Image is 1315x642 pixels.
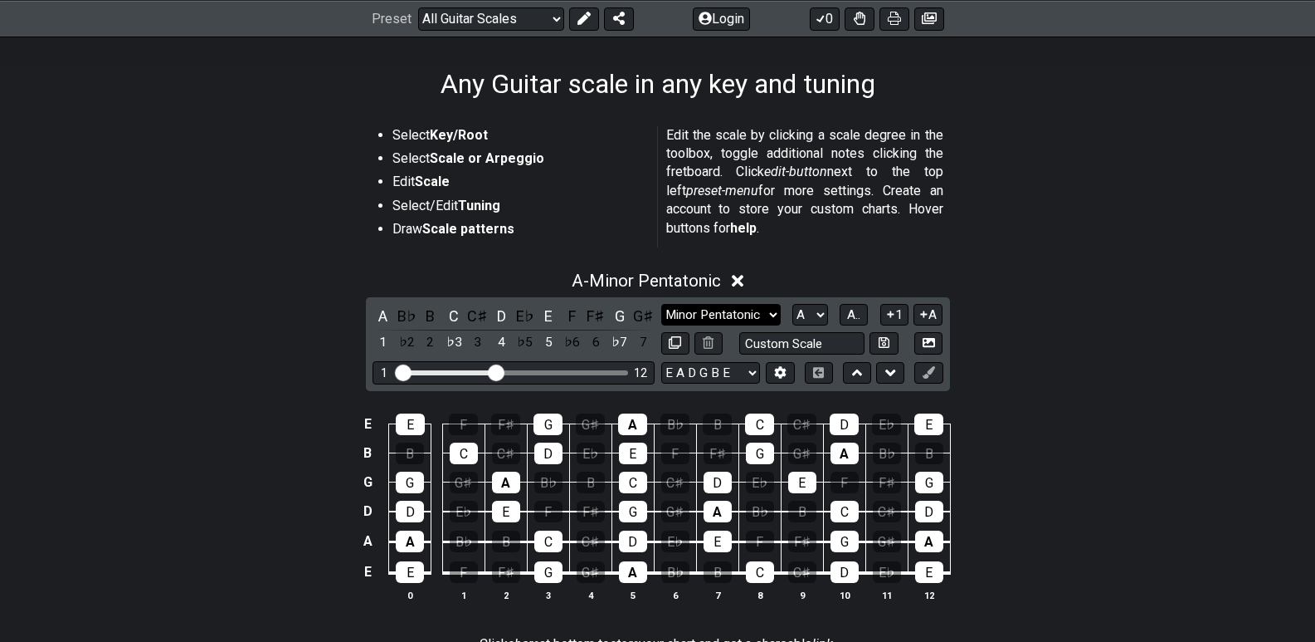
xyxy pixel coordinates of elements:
div: B [577,472,605,493]
div: C♯ [492,443,520,464]
button: Delete [694,332,723,355]
td: B [358,439,377,468]
div: C♯ [661,472,689,493]
div: toggle scale degree [609,331,631,354]
div: C♯ [577,531,605,552]
div: G [830,531,859,552]
button: A [913,304,942,326]
div: toggle scale degree [632,331,654,354]
strong: Scale patterns [422,221,514,237]
div: B [703,414,732,435]
select: Scale [661,304,781,326]
div: D [619,531,647,552]
div: F [746,531,774,552]
div: toggle pitch class [443,305,465,327]
div: E♭ [577,443,605,464]
td: E [358,556,377,588]
button: Login [693,7,750,30]
div: toggle pitch class [490,305,512,327]
div: B [788,501,816,522]
div: F♯ [873,472,901,493]
div: B♭ [873,443,901,464]
div: D [704,472,732,493]
div: toggle scale degree [420,331,441,354]
div: E♭ [873,561,901,583]
div: toggle scale degree [514,331,536,354]
div: F♯ [788,531,816,552]
button: Toggle horizontal chord view [805,362,833,385]
div: toggle pitch class [632,305,654,327]
div: toggle pitch class [514,305,536,327]
div: toggle pitch class [585,305,606,327]
select: Tuning [661,362,760,385]
th: 1 [442,586,485,604]
div: G♯ [661,501,689,522]
div: B♭ [534,472,563,493]
div: toggle scale degree [585,331,606,354]
div: toggle scale degree [443,331,465,354]
div: A [619,561,647,583]
div: toggle pitch class [467,305,489,327]
h1: Any Guitar scale in any key and tuning [441,68,875,100]
div: D [915,501,943,522]
div: B♭ [746,501,774,522]
div: B [704,561,732,583]
button: 0 [810,7,840,30]
div: 12 [634,366,647,380]
select: Preset [418,7,564,30]
div: B♭ [661,561,689,583]
button: Move down [876,362,904,385]
li: Draw [392,220,646,243]
div: 1 [381,366,387,380]
p: Edit the scale by clicking a scale degree in the toolbox, toggle additional notes clicking the fr... [666,126,943,238]
div: C [745,414,774,435]
div: G♯ [873,531,901,552]
div: F♯ [492,561,520,583]
div: E [704,531,732,552]
div: toggle scale degree [538,331,559,354]
th: 0 [389,586,431,604]
button: 1 [880,304,908,326]
div: C♯ [787,414,816,435]
div: Visible fret range [373,361,655,384]
th: 7 [696,586,738,604]
div: B [915,443,943,464]
div: E [915,561,943,583]
div: E♭ [746,472,774,493]
div: G♯ [450,472,478,493]
li: Select [392,149,646,173]
div: D [830,414,859,435]
div: toggle scale degree [490,331,512,354]
div: C [746,561,774,583]
div: E♭ [661,531,689,552]
div: E [492,501,520,522]
div: B [492,531,520,552]
div: C♯ [788,561,816,583]
div: toggle pitch class [538,305,559,327]
span: A.. [847,307,860,322]
strong: Scale or Arpeggio [430,150,544,166]
div: toggle scale degree [396,331,417,354]
strong: Scale [415,174,450,189]
strong: Tuning [458,198,500,213]
button: Store user defined scale [869,332,898,355]
div: toggle scale degree [467,331,489,354]
td: E [358,409,377,439]
button: Share Preset [604,7,634,30]
div: A [830,443,859,464]
div: toggle scale degree [562,331,583,354]
th: 12 [908,586,950,604]
div: toggle pitch class [609,305,631,327]
div: F [449,414,478,435]
div: D [396,501,424,522]
div: A [492,472,520,493]
div: toggle pitch class [420,305,441,327]
button: Move up [843,362,871,385]
div: E♭ [872,414,901,435]
li: Edit [392,173,646,196]
div: A [915,531,943,552]
th: 9 [781,586,823,604]
li: Select/Edit [392,197,646,220]
div: G [915,472,943,493]
button: Create image [914,7,944,30]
